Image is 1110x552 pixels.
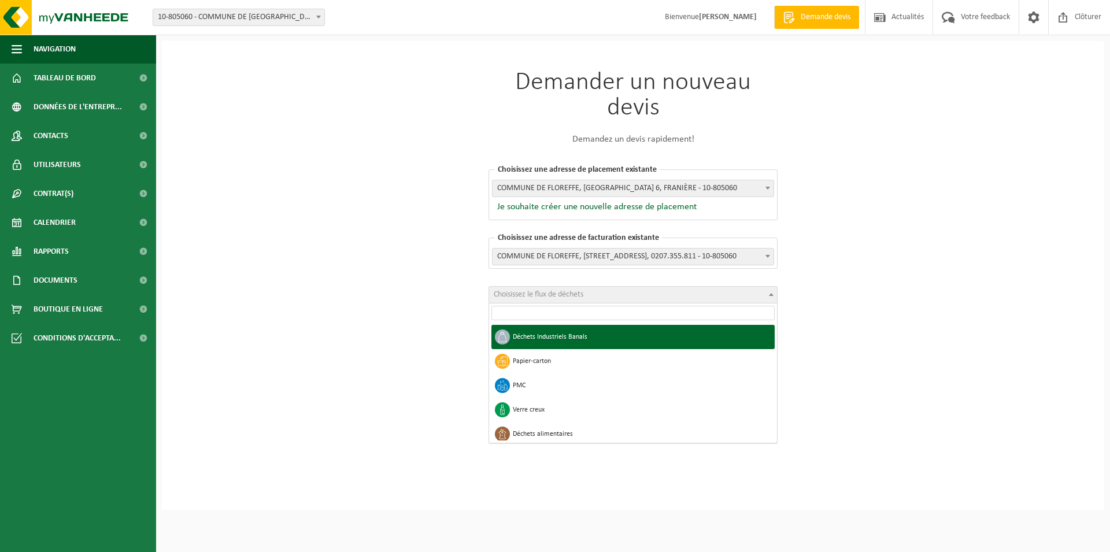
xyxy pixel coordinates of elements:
[153,9,325,26] span: 10-805060 - COMMUNE DE FLOREFFE - FRANIÈRE
[34,64,96,92] span: Tableau de bord
[34,324,121,353] span: Conditions d'accepta...
[34,237,69,266] span: Rapports
[493,180,774,197] span: COMMUNE DE FLOREFFE, RUE DE LA GLACIÈRE 6, FRANIÈRE - 10-805060
[699,13,757,21] strong: [PERSON_NAME]
[492,248,774,265] span: COMMUNE DE FLOREFFE, RUE DE LA GLACIÈRE 6, FRANIÈRE, 0207.355.811 - 10-805060
[489,70,778,121] h1: Demander un nouveau devis
[495,165,660,174] span: Choisissez une adresse de placement existante
[34,208,76,237] span: Calendrier
[774,6,859,29] a: Demande devis
[513,406,768,413] span: Verre creux
[489,132,778,146] p: Demandez un devis rapidement!
[34,150,81,179] span: Utilisateurs
[493,249,774,265] span: COMMUNE DE FLOREFFE, RUE DE LA GLACIÈRE 6, FRANIÈRE, 0207.355.811 - 10-805060
[798,12,853,23] span: Demande devis
[513,382,768,389] span: PMC
[494,290,583,299] span: Choisissez le flux de déchets
[153,9,324,25] span: 10-805060 - COMMUNE DE FLOREFFE - FRANIÈRE
[34,295,103,324] span: Boutique en ligne
[492,180,774,197] span: COMMUNE DE FLOREFFE, RUE DE LA GLACIÈRE 6, FRANIÈRE - 10-805060
[492,201,697,213] button: Je souhaite créer une nouvelle adresse de placement
[34,92,122,121] span: Données de l'entrepr...
[513,431,768,438] span: Déchets alimentaires
[495,234,662,242] span: Choisissez une adresse de facturation existante
[34,266,77,295] span: Documents
[34,179,73,208] span: Contrat(s)
[513,358,768,365] span: Papier-carton
[513,334,768,340] span: Déchets Industriels Banals
[34,35,76,64] span: Navigation
[34,121,68,150] span: Contacts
